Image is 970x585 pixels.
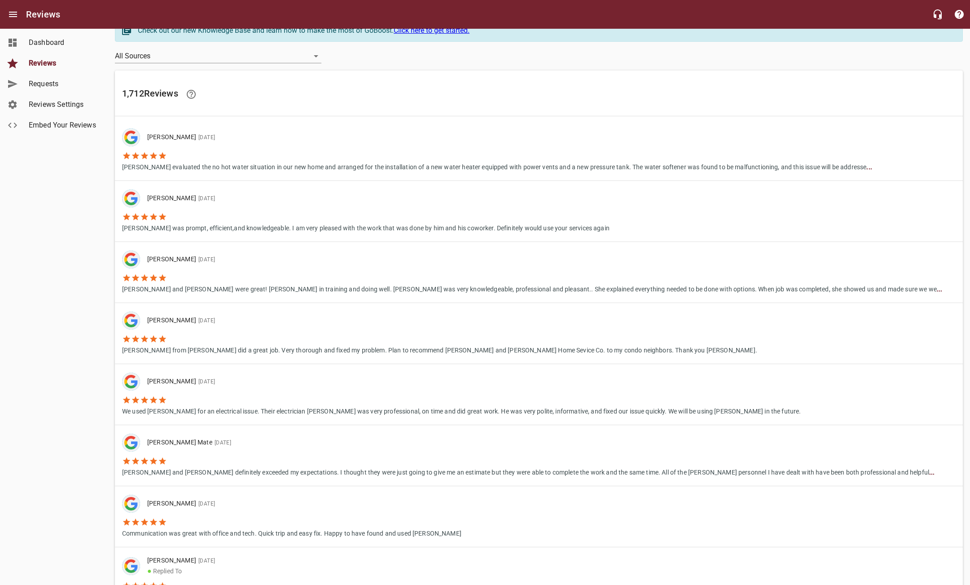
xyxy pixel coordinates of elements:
span: [DATE] [196,501,215,507]
p: [PERSON_NAME] from [PERSON_NAME] did a great job. Very thorough and fixed my problem. Plan to rec... [122,343,757,355]
img: google-dark.png [122,495,140,513]
span: ● [147,567,152,575]
a: [PERSON_NAME][DATE][PERSON_NAME] evaluated the no hot water situation in our new home and arrange... [115,120,963,180]
h6: 1,712 Review s [122,84,956,105]
span: Reviews [29,58,97,69]
p: [PERSON_NAME] [147,255,935,264]
button: Live Chat [927,4,948,25]
div: Google [122,251,140,268]
a: [PERSON_NAME] Mate[DATE][PERSON_NAME] and [PERSON_NAME] definitely exceeded my expectations. I th... [115,425,963,486]
img: google-dark.png [122,312,140,330]
span: Requests [29,79,97,89]
p: [PERSON_NAME] [147,132,865,142]
b: ... [866,163,872,171]
span: [DATE] [212,440,231,446]
span: [DATE] [196,134,215,141]
b: ... [937,286,942,293]
img: google-dark.png [122,128,140,146]
a: [PERSON_NAME][DATE]We used [PERSON_NAME] for an electrical issue. Their electrician [PERSON_NAME]... [115,364,963,425]
span: [DATE] [196,256,215,263]
div: Google [122,373,140,391]
div: Check out our new Knowledge Base and learn how to make the most of GoBoost. [138,25,953,36]
span: [DATE] [196,378,215,385]
span: [DATE] [196,558,215,564]
div: Google [122,495,140,513]
span: [DATE] [196,195,215,202]
p: [PERSON_NAME] and [PERSON_NAME] definitely exceeded my expectations. I thought they were just goi... [122,466,935,477]
a: Click here to get started. [394,26,470,35]
p: [PERSON_NAME] was prompt, efficient,and knowledgeable. I am very pleased with the work that was d... [122,221,610,233]
p: [PERSON_NAME] evaluated the no hot water situation in our new home and arranged for the installat... [122,160,872,172]
b: ... [929,469,935,476]
p: Replied To [147,566,215,576]
div: All Sources [115,49,321,63]
p: [PERSON_NAME] and [PERSON_NAME] were great! [PERSON_NAME] in training and doing well. [PERSON_NAM... [122,282,942,294]
span: Dashboard [29,37,97,48]
p: Communication was great with office and tech. Quick trip and easy fix. Happy to have found and us... [122,527,461,538]
img: google-dark.png [122,251,140,268]
a: [PERSON_NAME][DATE][PERSON_NAME] from [PERSON_NAME] did a great job. Very thorough and fixed my p... [115,303,963,364]
div: Google [122,557,140,575]
span: [DATE] [196,317,215,324]
div: Google [122,434,140,452]
p: [PERSON_NAME] Mate [147,438,928,448]
span: Embed Your Reviews [29,120,97,131]
a: Learn facts about why reviews are important [180,84,202,105]
p: We used [PERSON_NAME] for an electrical issue. Their electrician [PERSON_NAME] was very professio... [122,405,801,416]
p: [PERSON_NAME] [147,556,215,566]
button: Open drawer [2,4,24,25]
div: Google [122,189,140,207]
p: [PERSON_NAME] [147,499,454,509]
a: [PERSON_NAME][DATE][PERSON_NAME] and [PERSON_NAME] were great! [PERSON_NAME] in training and doin... [115,242,963,303]
img: google-dark.png [122,373,140,391]
a: [PERSON_NAME][DATE]Communication was great with office and tech. Quick trip and easy fix. Happy t... [115,486,963,547]
button: Support Portal [948,4,970,25]
img: google-dark.png [122,434,140,452]
a: [PERSON_NAME][DATE][PERSON_NAME] was prompt, efficient,and knowledgeable. I am very pleased with ... [115,181,963,242]
span: Reviews Settings [29,99,97,110]
p: [PERSON_NAME] [147,316,750,325]
h6: Reviews [26,7,60,22]
div: Google [122,128,140,146]
img: google-dark.png [122,557,140,575]
div: Google [122,312,140,330]
p: [PERSON_NAME] [147,194,602,203]
p: [PERSON_NAME] [147,377,794,387]
img: google-dark.png [122,189,140,207]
